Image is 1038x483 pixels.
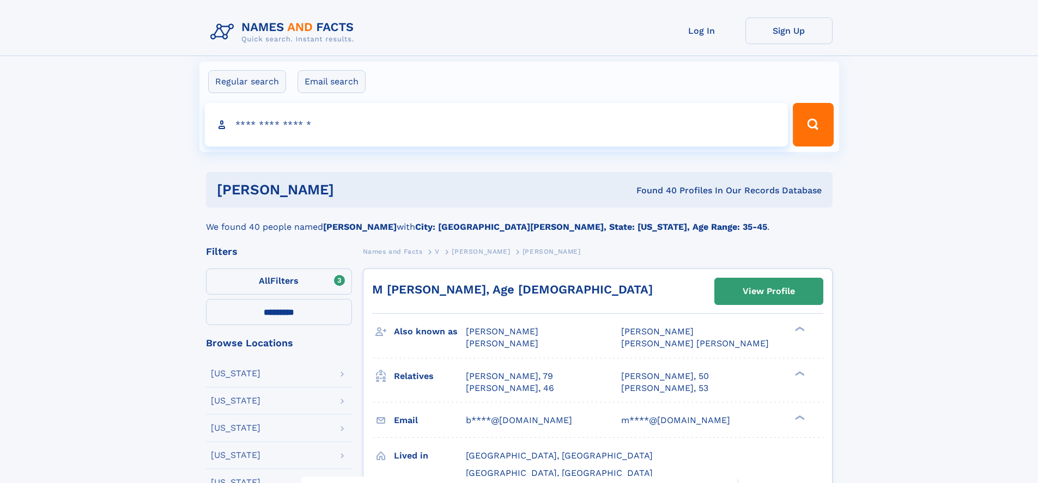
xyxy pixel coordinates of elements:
div: Browse Locations [206,338,352,348]
div: We found 40 people named with . [206,207,833,234]
div: [US_STATE] [211,451,260,460]
span: [GEOGRAPHIC_DATA], [GEOGRAPHIC_DATA] [466,450,653,461]
span: [PERSON_NAME] [466,338,538,349]
a: Sign Up [745,17,833,44]
span: [PERSON_NAME] [PERSON_NAME] [621,338,769,349]
a: M [PERSON_NAME], Age [DEMOGRAPHIC_DATA] [372,283,653,296]
label: Filters [206,268,352,295]
h3: Also known as [394,322,466,341]
label: Email search [298,70,366,93]
div: [US_STATE] [211,396,260,405]
span: [PERSON_NAME] [452,248,510,255]
span: All [259,276,270,286]
div: ❯ [792,414,805,421]
b: [PERSON_NAME] [323,222,397,232]
div: [US_STATE] [211,369,260,378]
div: View Profile [743,279,795,304]
a: [PERSON_NAME], 50 [621,370,709,382]
a: V [435,244,440,258]
div: Found 40 Profiles In Our Records Database [485,185,822,197]
a: [PERSON_NAME], 79 [466,370,553,382]
a: Log In [658,17,745,44]
h3: Relatives [394,367,466,386]
span: [PERSON_NAME] [523,248,581,255]
a: Names and Facts [363,244,423,258]
div: ❯ [792,326,805,333]
input: search input [205,103,788,146]
button: Search Button [793,103,833,146]
div: ❯ [792,370,805,377]
h3: Email [394,411,466,430]
a: [PERSON_NAME], 46 [466,382,554,394]
div: [US_STATE] [211,424,260,432]
img: Logo Names and Facts [206,17,363,47]
b: City: [GEOGRAPHIC_DATA][PERSON_NAME], State: [US_STATE], Age Range: 35-45 [415,222,767,232]
a: View Profile [715,278,823,304]
a: [PERSON_NAME] [452,244,510,258]
h3: Lived in [394,447,466,465]
h1: [PERSON_NAME] [217,183,485,197]
a: [PERSON_NAME], 53 [621,382,708,394]
span: [PERSON_NAME] [466,326,538,337]
span: [PERSON_NAME] [621,326,694,337]
label: Regular search [208,70,286,93]
span: V [435,248,440,255]
div: Filters [206,247,352,256]
span: [GEOGRAPHIC_DATA], [GEOGRAPHIC_DATA] [466,468,653,478]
